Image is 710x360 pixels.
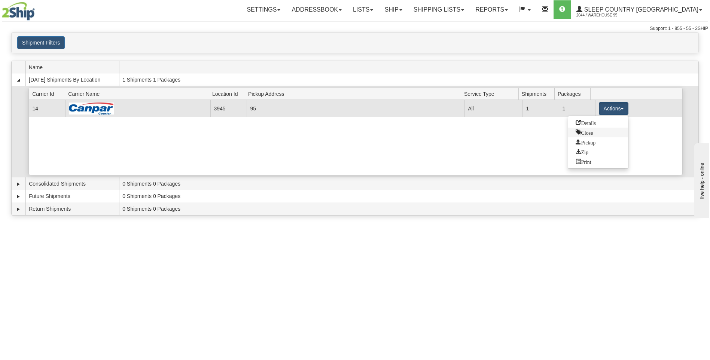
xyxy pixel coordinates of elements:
[408,0,470,19] a: Shipping lists
[568,137,628,147] a: Request a carrier pickup
[17,36,65,49] button: Shipment Filters
[470,0,514,19] a: Reports
[599,102,629,115] button: Actions
[576,120,596,125] span: Details
[693,142,709,218] iframe: chat widget
[286,0,347,19] a: Addressbook
[15,193,22,200] a: Expand
[69,103,114,115] img: Canpar
[2,25,708,32] div: Support: 1 - 855 - 55 - 2SHIP
[522,100,559,117] td: 1
[576,12,633,19] span: 2044 / Warehouse 95
[568,128,628,137] a: Close this group
[576,149,588,154] span: Zip
[212,88,245,100] span: Location Id
[68,88,209,100] span: Carrier Name
[248,88,461,100] span: Pickup Address
[347,0,379,19] a: Lists
[210,100,247,117] td: 3945
[241,0,286,19] a: Settings
[568,118,628,128] a: Go to Details view
[522,88,555,100] span: Shipments
[379,0,408,19] a: Ship
[29,61,119,73] span: Name
[15,205,22,213] a: Expand
[25,177,119,190] td: Consolidated Shipments
[119,73,698,86] td: 1 Shipments 1 Packages
[464,100,522,117] td: All
[119,190,698,203] td: 0 Shipments 0 Packages
[32,88,65,100] span: Carrier Id
[25,73,119,86] td: [DATE] Shipments By Location
[25,202,119,215] td: Return Shipments
[559,100,595,117] td: 1
[464,88,518,100] span: Service Type
[6,6,69,12] div: live help - online
[582,6,698,13] span: Sleep Country [GEOGRAPHIC_DATA]
[25,190,119,203] td: Future Shipments
[568,157,628,167] a: Print or Download All Shipping Documents in one file
[119,202,698,215] td: 0 Shipments 0 Packages
[568,147,628,157] a: Zip and Download All Shipping Documents
[576,139,595,144] span: Pickup
[558,88,591,100] span: Packages
[15,180,22,188] a: Expand
[29,100,65,117] td: 14
[247,100,464,117] td: 95
[119,177,698,190] td: 0 Shipments 0 Packages
[15,76,22,84] a: Collapse
[576,159,591,164] span: Print
[2,2,35,21] img: logo2044.jpg
[571,0,708,19] a: Sleep Country [GEOGRAPHIC_DATA] 2044 / Warehouse 95
[576,129,593,135] span: Close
